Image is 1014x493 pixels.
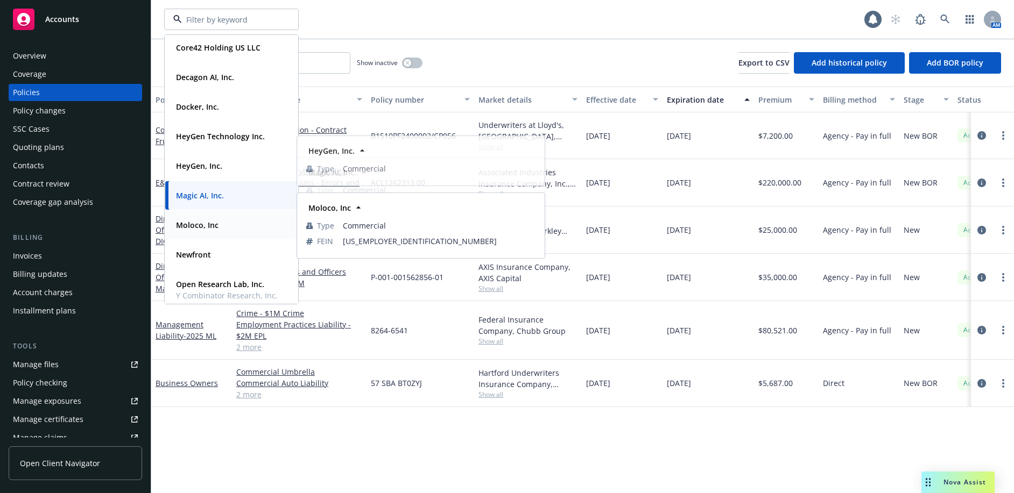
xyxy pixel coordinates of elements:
button: Add historical policy [794,52,905,74]
div: Manage claims [13,429,67,446]
div: Billing [9,232,142,243]
div: SSC Cases [13,120,50,138]
span: Active [962,131,983,140]
strong: Newfront [176,249,211,260]
button: Policy number [367,87,474,112]
a: Accounts [9,4,142,34]
a: more [997,224,1010,237]
a: 2 more [236,389,362,400]
div: Billing method [823,94,883,105]
div: Installment plans [13,302,76,319]
a: Commercial Auto Liability [236,377,362,389]
a: Coverage [9,66,142,83]
div: Policy details [156,94,216,105]
span: Agency - Pay in full [823,224,891,235]
span: FEIN [317,235,333,247]
div: Stage [904,94,937,105]
span: Show all [478,284,578,293]
a: 2 more [236,341,362,353]
a: Installment plans [9,302,142,319]
span: Add historical policy [812,58,887,68]
a: Directors and Officers - Side A DIC [156,213,222,269]
strong: HeyGen, Inc. [308,146,355,156]
div: Policy checking [13,374,67,391]
span: $5,687.00 [758,377,793,389]
span: Type [317,184,334,196]
a: Contract Frustration - Contract Frustration [236,124,362,147]
strong: Core42 Holding US LLC [176,42,260,53]
a: Overview [9,47,142,65]
button: Effective date [582,87,663,112]
strong: HeyGen Technology Inc. [176,131,265,141]
span: Export to CSV [738,58,790,68]
span: Type [317,220,334,231]
span: [DATE] [667,377,691,389]
strong: Moloco, Inc [176,220,219,230]
div: Expiration date [667,94,738,105]
input: Filter by keyword [182,14,277,25]
a: Invoices [9,247,142,265]
span: New BOR [904,177,938,188]
div: Tools [9,341,142,352]
div: Contract review [13,175,69,192]
span: [DATE] [586,224,610,235]
span: P-001-001562856-01 [371,271,443,283]
span: Manage exposures [9,392,142,410]
div: Account charges [13,284,73,301]
a: SSC Cases [9,120,142,138]
a: Manage claims [9,429,142,446]
button: Billing method [819,87,899,112]
strong: Magic AI, Inc. [308,167,356,177]
strong: Decagon AI, Inc. [176,72,234,82]
div: Invoices [13,247,42,265]
a: Start snowing [885,9,906,30]
span: Agency - Pay in full [823,130,891,141]
a: E&O with Cyber [156,177,212,188]
span: Show inactive [357,58,398,67]
a: Switch app [959,9,981,30]
strong: Docker, Inc. [176,102,219,112]
button: Market details [474,87,582,112]
div: Underwriters at Lloyd's, [GEOGRAPHIC_DATA], [PERSON_NAME] of [GEOGRAPHIC_DATA], RT Specialty Insu... [478,119,578,142]
div: Overview [13,47,46,65]
strong: HeyGen, Inc. [176,161,222,171]
a: circleInformation [975,324,988,337]
button: Premium [754,87,819,112]
div: Policy changes [13,102,66,119]
a: more [997,129,1010,142]
span: Commercial [343,184,536,196]
a: Quoting plans [9,139,142,156]
span: New [904,224,920,235]
button: Export to CSV [738,52,790,74]
span: B1510PF2400002/CP056 [371,130,456,141]
span: Agency - Pay in full [823,325,891,336]
button: Policy details [151,87,232,112]
div: Quoting plans [13,139,64,156]
span: [DATE] [586,271,610,283]
a: more [997,377,1010,390]
a: Report a Bug [910,9,931,30]
button: Expiration date [663,87,754,112]
span: [DATE] [667,325,691,336]
span: Nova Assist [943,477,986,487]
a: more [997,324,1010,337]
a: Coverage gap analysis [9,194,142,211]
a: Business Owners [156,378,218,388]
span: $80,521.00 [758,325,797,336]
div: AXIS Insurance Company, AXIS Capital [478,261,578,284]
a: Directors and Officers [156,261,214,305]
a: Employment Practices Liability - $2M EPL [236,319,362,341]
span: Active [962,178,983,188]
span: Open Client Navigator [20,458,100,469]
a: circleInformation [975,377,988,390]
span: [DATE] [586,177,610,188]
span: [DATE] [586,325,610,336]
span: Active [962,273,983,282]
a: more [997,176,1010,189]
span: 8264-6541 [371,325,408,336]
span: [DATE] [667,177,691,188]
span: [DATE] [586,377,610,389]
span: [DATE] [667,271,691,283]
span: New [904,325,920,336]
div: Policies [13,84,40,101]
